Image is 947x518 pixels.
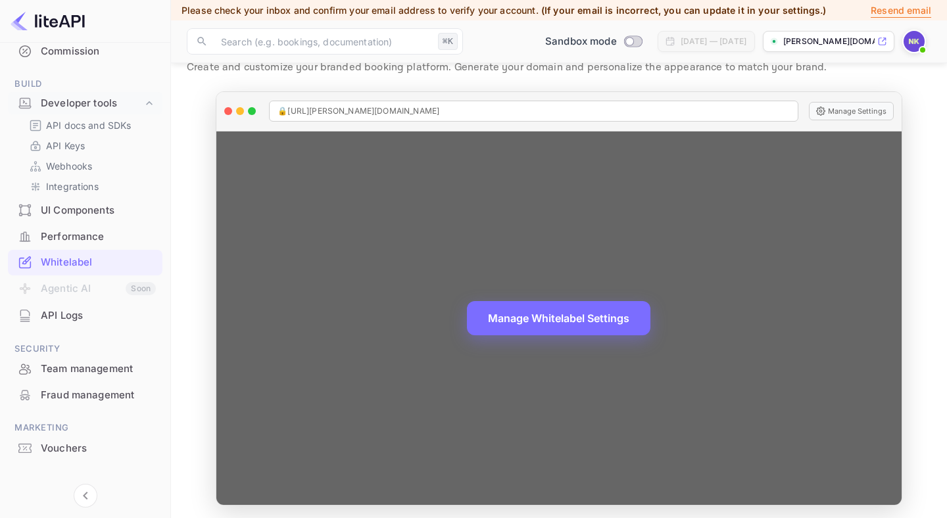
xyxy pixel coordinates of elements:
div: Fraud management [8,383,162,408]
div: UI Components [41,203,156,218]
div: Integrations [24,177,157,196]
div: Team management [8,356,162,382]
div: [DATE] — [DATE] [681,35,746,47]
div: Webhooks [24,156,157,176]
p: Create and customize your branded booking platform. Generate your domain and personalize the appe... [187,60,931,76]
div: UI Components [8,198,162,224]
p: API Keys [46,139,85,153]
div: API Logs [8,303,162,329]
button: Manage Whitelabel Settings [467,301,650,335]
span: Sandbox mode [545,34,617,49]
a: Commission [8,39,162,63]
a: Team management [8,356,162,381]
a: API Keys [29,139,152,153]
a: Webhooks [29,159,152,173]
div: Commission [8,39,162,64]
a: Integrations [29,179,152,193]
div: Vouchers [41,441,156,456]
div: Developer tools [41,96,143,111]
p: API docs and SDKs [46,118,132,132]
div: Vouchers [8,436,162,461]
button: Collapse navigation [74,484,97,507]
a: API docs and SDKs [29,118,152,132]
span: Security [8,342,162,356]
a: API Logs [8,303,162,327]
div: Performance [8,224,162,250]
div: Developer tools [8,92,162,115]
a: Fraud management [8,383,162,407]
img: LiteAPI logo [11,11,85,32]
div: Team management [41,362,156,377]
div: ⌘K [438,33,458,50]
div: Whitelabel [41,255,156,270]
p: Resend email [871,3,931,18]
a: Vouchers [8,436,162,460]
a: UI Components [8,198,162,222]
a: Performance [8,224,162,248]
img: NIHAL KARKADA [904,31,925,52]
button: Manage Settings [809,102,894,120]
p: [PERSON_NAME][DOMAIN_NAME]... [783,35,875,47]
p: Webhooks [46,159,92,173]
p: Integrations [46,179,99,193]
div: Switch to Production mode [540,34,647,49]
div: API Logs [41,308,156,323]
div: Commission [41,44,156,59]
div: Whitelabel [8,250,162,275]
span: Build [8,77,162,91]
span: Please check your inbox and confirm your email address to verify your account. [182,5,539,16]
span: (If your email is incorrect, you can update it in your settings.) [541,5,827,16]
div: Fraud management [41,388,156,403]
span: 🔒 [URL][PERSON_NAME][DOMAIN_NAME] [278,105,439,117]
div: API docs and SDKs [24,116,157,135]
input: Search (e.g. bookings, documentation) [213,28,433,55]
span: Marketing [8,421,162,435]
a: Whitelabel [8,250,162,274]
div: Performance [41,229,156,245]
div: API Keys [24,136,157,155]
